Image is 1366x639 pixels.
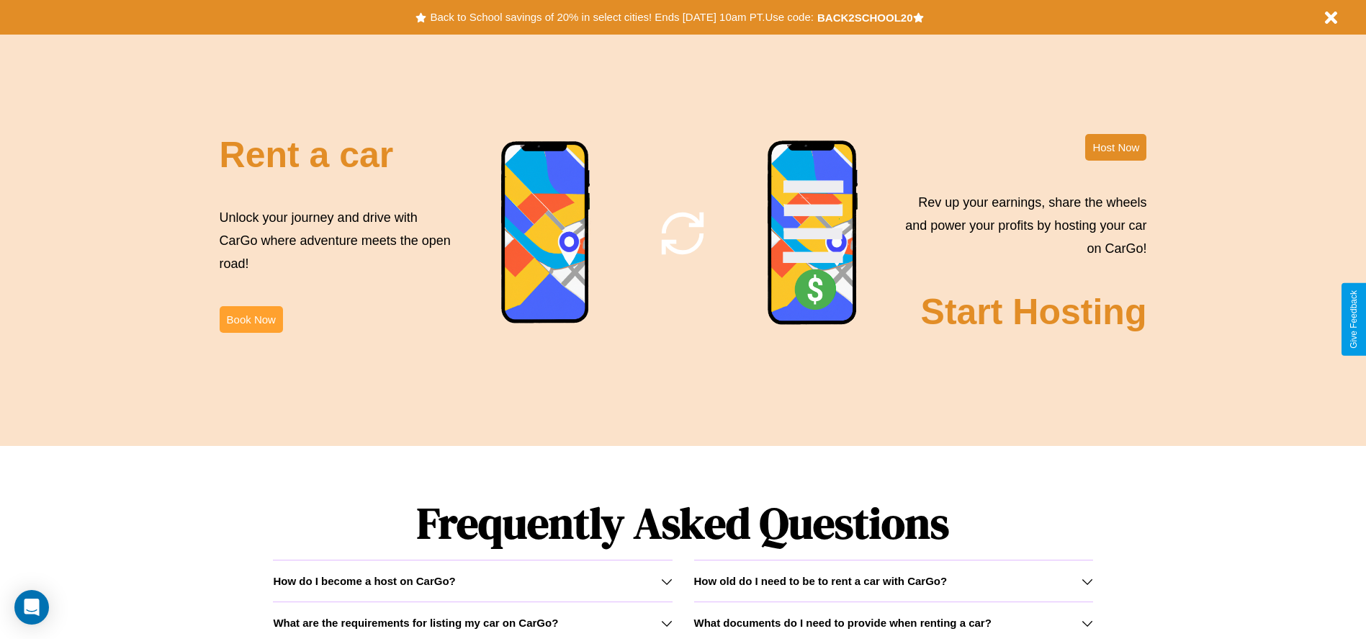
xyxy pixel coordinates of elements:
[14,590,49,625] div: Open Intercom Messenger
[220,134,394,176] h2: Rent a car
[220,206,456,276] p: Unlock your journey and drive with CarGo where adventure meets the open road!
[1349,290,1359,349] div: Give Feedback
[273,486,1092,560] h1: Frequently Asked Questions
[694,575,948,587] h3: How old do I need to be to rent a car with CarGo?
[220,306,283,333] button: Book Now
[426,7,817,27] button: Back to School savings of 20% in select cities! Ends [DATE] 10am PT.Use code:
[273,617,558,629] h3: What are the requirements for listing my car on CarGo?
[694,617,992,629] h3: What documents do I need to provide when renting a car?
[921,291,1147,333] h2: Start Hosting
[897,191,1146,261] p: Rev up your earnings, share the wheels and power your profits by hosting your car on CarGo!
[500,140,591,326] img: phone
[817,12,913,24] b: BACK2SCHOOL20
[767,140,859,327] img: phone
[1085,134,1146,161] button: Host Now
[273,575,455,587] h3: How do I become a host on CarGo?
